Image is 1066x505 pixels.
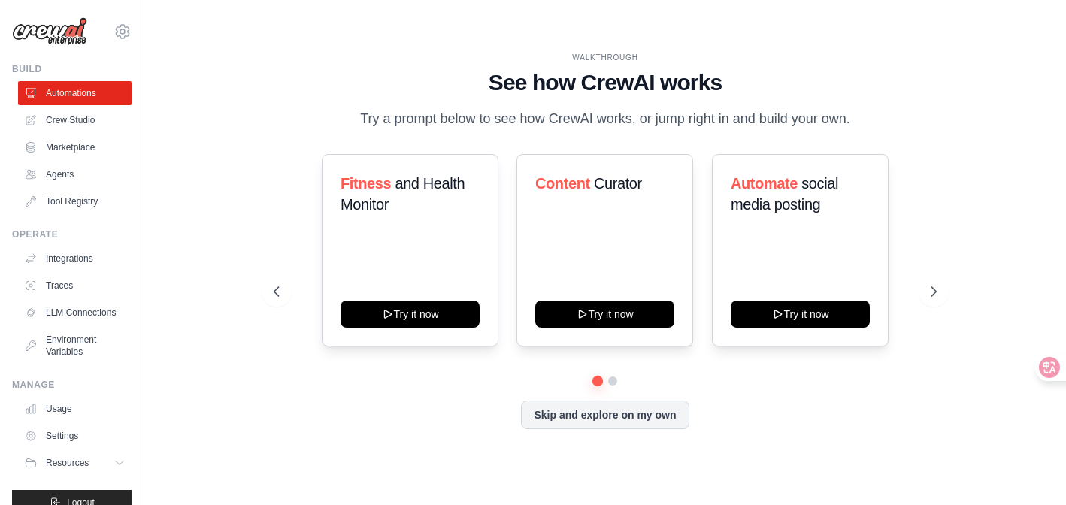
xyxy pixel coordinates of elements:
[731,301,870,328] button: Try it now
[341,175,465,213] span: and Health Monitor
[18,397,132,421] a: Usage
[18,246,132,271] a: Integrations
[12,17,87,46] img: Logo
[12,379,132,391] div: Manage
[341,175,391,192] span: Fitness
[18,108,132,132] a: Crew Studio
[18,328,132,364] a: Environment Variables
[353,108,858,130] p: Try a prompt below to see how CrewAI works, or jump right in and build your own.
[18,424,132,448] a: Settings
[731,175,798,192] span: Automate
[18,301,132,325] a: LLM Connections
[274,52,937,63] div: WALKTHROUGH
[46,457,89,469] span: Resources
[12,63,132,75] div: Build
[18,135,132,159] a: Marketplace
[535,175,590,192] span: Content
[12,228,132,240] div: Operate
[731,175,838,213] span: social media posting
[18,162,132,186] a: Agents
[594,175,642,192] span: Curator
[18,189,132,213] a: Tool Registry
[341,301,480,328] button: Try it now
[18,451,132,475] button: Resources
[274,69,937,96] h1: See how CrewAI works
[18,81,132,105] a: Automations
[18,274,132,298] a: Traces
[521,401,689,429] button: Skip and explore on my own
[535,301,674,328] button: Try it now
